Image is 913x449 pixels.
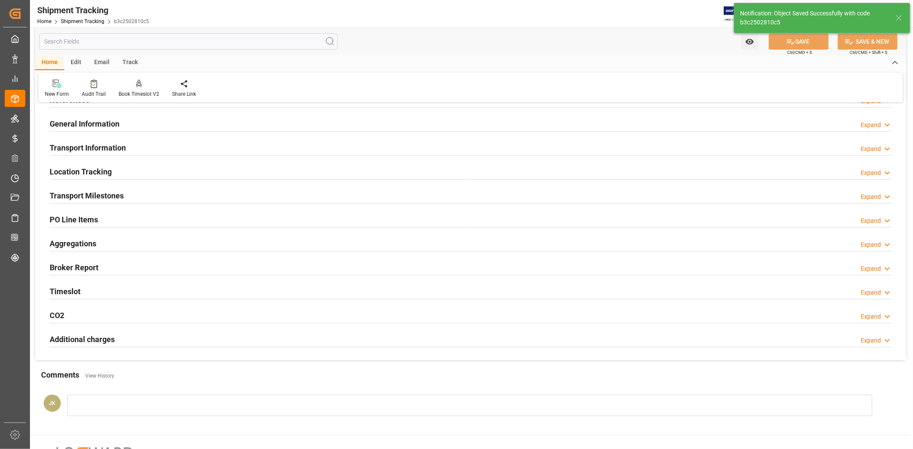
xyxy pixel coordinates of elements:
h2: Comments [41,369,79,381]
div: Expand [861,336,881,345]
a: View History [85,373,114,379]
div: Audit Trail [82,90,106,98]
div: Track [116,56,144,70]
div: New Form [45,90,69,98]
h2: PO Line Items [50,214,98,225]
img: Exertis%20JAM%20-%20Email%20Logo.jpg_1722504956.jpg [724,6,753,21]
h2: CO2 [50,310,64,321]
div: Expand [861,312,881,321]
div: Email [88,56,116,70]
div: Expand [861,264,881,273]
div: Expand [861,288,881,297]
div: Notification: Object Saved Successfully with code b3c2502810c5 [740,9,887,27]
span: Ctrl/CMD + S [787,49,812,56]
input: Search Fields [39,33,338,50]
h2: Additional charges [50,334,115,345]
div: Expand [861,168,881,177]
h2: Aggregations [50,238,96,249]
h2: Timeslot [50,286,80,297]
div: Share Link [172,90,196,98]
h2: General Information [50,118,119,130]
div: Expand [861,240,881,249]
div: Expand [861,192,881,201]
div: Expand [861,121,881,130]
a: Shipment Tracking [61,18,104,24]
div: Shipment Tracking [37,4,149,17]
h2: Broker Report [50,262,98,273]
button: open menu [741,33,758,50]
div: Edit [64,56,88,70]
h2: Transport Information [50,142,126,154]
button: SAVE [769,33,829,50]
a: Home [37,18,51,24]
h2: Transport Milestones [50,190,124,201]
h2: Location Tracking [50,166,112,177]
span: JK [49,400,56,406]
div: Expand [861,216,881,225]
div: Expand [861,145,881,154]
div: Home [35,56,64,70]
div: Book Timeslot V2 [119,90,159,98]
span: Ctrl/CMD + Shift + S [850,49,887,56]
button: SAVE & NEW [838,33,898,50]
